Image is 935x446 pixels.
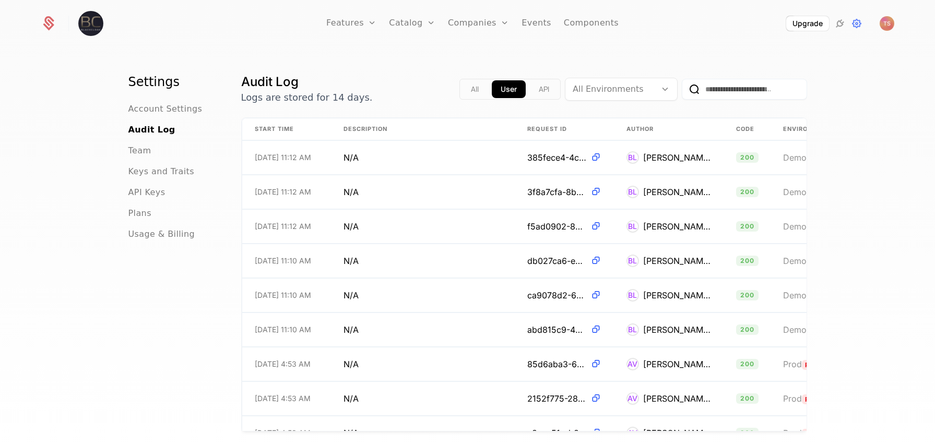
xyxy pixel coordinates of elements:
th: Author [614,118,724,140]
a: Keys and Traits [128,165,194,178]
div: [PERSON_NAME] [643,255,711,267]
span: [DATE] 4:53 AM [255,428,311,438]
div: AV [626,358,639,370]
span: 200 [736,221,759,232]
span: N/A [344,151,359,164]
span: 200 [736,187,759,197]
span: [DATE] 11:10 AM [255,324,311,335]
span: Demo [783,152,807,163]
div: [PERSON_NAME] [643,289,711,302]
span: [DATE] 11:12 AM [255,221,311,232]
h1: Settings [128,74,216,90]
div: BL [626,255,639,267]
span: Prod [802,394,829,404]
div: [PERSON_NAME] [643,323,711,336]
span: N/A [344,392,359,405]
a: Audit Log [128,124,175,136]
a: Plans [128,207,151,220]
a: API Keys [128,186,165,199]
img: BlackCloak [78,11,103,36]
span: 200 [736,290,759,300]
button: app [492,80,526,98]
th: Description [331,118,515,140]
div: BL [626,151,639,164]
div: Text alignment [459,79,561,100]
span: Demo [783,221,807,232]
a: Settings [850,17,863,30]
span: Prod [783,393,802,404]
a: Usage & Billing [128,228,195,240]
button: Open user button [880,16,894,31]
div: [PERSON_NAME] [643,151,711,164]
span: 2152f775-28c1-439c-8ff4-4788d201f7b5 [527,392,586,405]
span: 3f8a7cfa-8bec-424e-83d0-a7032e54021d [527,186,586,198]
div: [PERSON_NAME] [643,358,711,370]
nav: Main [128,74,216,240]
div: [PERSON_NAME] [643,392,711,405]
span: abd815c9-4711-4631-82a8-fa2ced780c95 [527,323,586,336]
span: Prod [783,428,802,438]
button: Upgrade [786,16,829,31]
a: Team [128,144,151,157]
span: N/A [344,186,359,198]
span: Prod [802,360,829,370]
button: all [462,80,488,98]
span: Demo [783,187,807,197]
div: BL [626,186,639,198]
div: AV [626,392,639,405]
span: 85d6aba3-673b-44c6-bd6b-efd6cc7fd787 [527,358,586,370]
img: Taylor Shae Lake [880,16,894,31]
span: e8acc51c-b8e6-4491-ac48-950d5fa8cec3 [527,427,586,439]
span: f5ad0902-83d0-442f-8148-ccad2ec3db36 [527,220,586,233]
span: 385fece4-4ce3-4c4b-af4f-314cb946171f [527,151,586,164]
h1: Audit Log [241,74,373,90]
th: Code [724,118,771,140]
span: [DATE] 11:12 AM [255,187,311,197]
span: N/A [344,220,359,233]
div: BL [626,289,639,302]
a: Integrations [834,17,846,30]
div: BL [626,220,639,233]
th: Environment [771,118,875,140]
span: 200 [736,393,759,404]
div: [PERSON_NAME] [643,427,711,439]
span: Prod [783,359,802,369]
span: N/A [344,255,359,267]
button: api [530,80,558,98]
a: Account Settings [128,103,203,115]
div: AV [626,427,639,439]
span: 200 [736,324,759,335]
span: [DATE] 11:12 AM [255,152,311,163]
div: [PERSON_NAME] [643,220,711,233]
span: 200 [736,359,759,369]
span: N/A [344,289,359,302]
span: Demo [783,290,807,300]
th: Start Time [242,118,331,140]
span: Demo [783,256,807,266]
span: [DATE] 4:53 AM [255,393,311,404]
span: [DATE] 11:10 AM [255,290,311,300]
span: db027ca6-eca7-4390-95f9-db524af78e4f [527,255,586,267]
span: N/A [344,358,359,370]
span: [DATE] 11:10 AM [255,256,311,266]
span: N/A [344,323,359,336]
th: Request ID [515,118,614,140]
span: 200 [736,152,759,163]
span: [DATE] 4:53 AM [255,359,311,369]
span: Demo [783,324,807,335]
span: ca9078d2-6cd9-4142-b0ec-7429cc4d5b02 [527,289,586,302]
span: N/A [344,427,359,439]
div: BL [626,323,639,336]
span: 200 [736,256,759,266]
span: 200 [736,428,759,438]
p: Logs are stored for 14 days. [241,90,373,105]
div: [PERSON_NAME] [643,186,711,198]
